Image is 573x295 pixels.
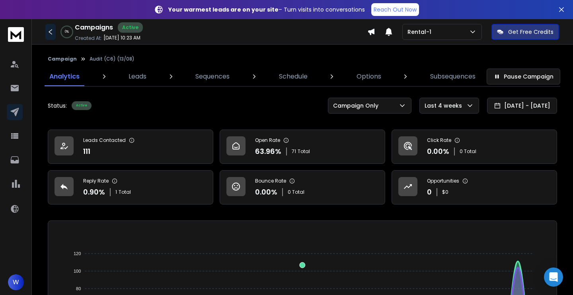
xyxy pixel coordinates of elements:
p: Options [357,72,381,81]
p: – Turn visits into conversations [168,6,365,14]
p: Opportunities [427,178,459,184]
p: 0.00 % [427,146,449,157]
a: Reply Rate0.90%1Total [48,170,213,205]
p: Campaign Only [333,102,382,110]
div: Open Intercom Messenger [544,267,563,287]
button: Pause Campaign [487,69,560,85]
a: Bounce Rate0.00%0 Total [220,170,385,205]
p: 0 [427,187,432,198]
span: 1 [115,189,117,195]
p: Status: [48,102,67,110]
p: 0.90 % [83,187,105,198]
p: Sequences [195,72,230,81]
a: Open Rate63.96%71Total [220,130,385,164]
p: $ 0 [442,189,448,195]
p: 0.00 % [255,187,277,198]
p: Click Rate [427,137,451,144]
div: Active [118,22,143,33]
p: [DATE] 10:23 AM [103,35,140,41]
p: Bounce Rate [255,178,286,184]
p: Schedule [279,72,308,81]
h1: Campaigns [75,23,113,32]
p: Open Rate [255,137,280,144]
p: Reach Out Now [374,6,417,14]
a: Analytics [45,67,84,86]
div: Active [72,101,92,110]
p: Audit (C6) (13/08) [90,56,134,62]
span: 71 [292,148,296,155]
a: Opportunities0$0 [392,170,557,205]
a: Reach Out Now [371,3,419,16]
p: 0 Total [288,189,304,195]
p: Subsequences [430,72,476,81]
span: Total [298,148,310,155]
a: Subsequences [425,67,480,86]
p: Analytics [49,72,80,81]
button: Campaign [48,56,77,62]
strong: Your warmest leads are on your site [168,6,279,14]
p: 0 % [65,29,69,34]
a: Options [352,67,386,86]
a: Leads [124,67,151,86]
p: 63.96 % [255,146,281,157]
p: Get Free Credits [508,28,554,36]
a: Schedule [274,67,312,86]
a: Click Rate0.00%0 Total [392,130,557,164]
tspan: 80 [76,286,81,291]
p: Leads [129,72,146,81]
span: Total [119,189,131,195]
p: Created At: [75,35,102,41]
button: [DATE] - [DATE] [487,98,557,114]
p: Rental-1 [407,28,435,36]
tspan: 120 [74,251,81,256]
tspan: 100 [74,269,81,273]
p: Leads Contacted [83,137,126,144]
p: Last 4 weeks [425,102,465,110]
a: Sequences [191,67,234,86]
p: 111 [83,146,90,157]
a: Leads Contacted111 [48,130,213,164]
button: Get Free Credits [491,24,559,40]
button: W [8,274,24,290]
p: Reply Rate [83,178,109,184]
img: logo [8,27,24,42]
p: 0 Total [460,148,476,155]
